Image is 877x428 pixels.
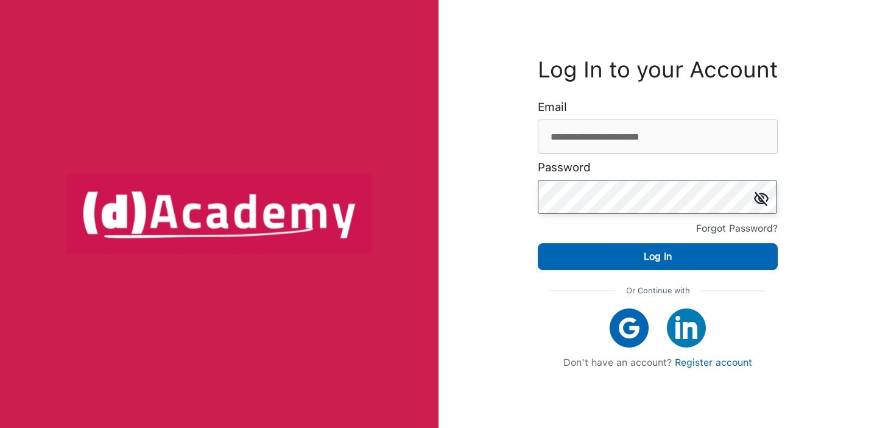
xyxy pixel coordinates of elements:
[550,290,616,291] img: line
[644,248,672,265] div: Log In
[67,174,372,254] img: logo
[538,162,591,174] label: Password
[700,290,766,291] img: line
[754,191,769,206] img: icon
[538,243,778,270] button: Log In
[675,357,752,368] a: Register account
[610,309,649,348] img: google icon
[626,282,690,299] span: Or Continue with
[550,357,766,368] div: Don't have an account?
[696,220,778,237] div: Forgot Password?
[538,60,778,80] h3: Log In to your Account
[667,309,706,348] img: linkedIn icon
[538,101,567,113] label: Email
